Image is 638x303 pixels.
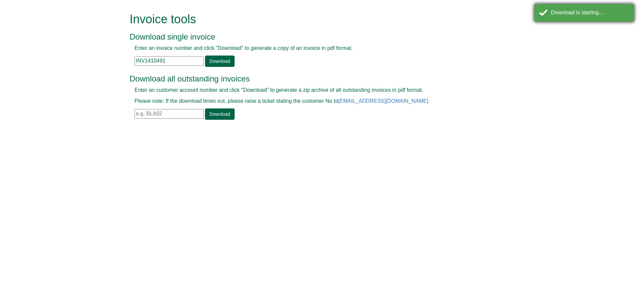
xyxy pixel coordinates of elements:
input: e.g. INV1234 [135,56,204,66]
div: Download is starting... [551,9,629,17]
p: Enter an invoice number and click "Download" to generate a copy of an invoice in pdf format. [135,45,488,52]
a: Download [205,108,234,120]
input: e.g. BLA02 [135,109,204,119]
p: Please note: If the download times out, please raise a ticket stating the customer No to . [135,97,488,105]
a: [EMAIL_ADDRESS][DOMAIN_NAME] [338,98,428,104]
a: Download [205,56,234,67]
h3: Download all outstanding invoices [130,75,493,83]
p: Enter an customer account number and click "Download" to generate a zip archive of all outstandin... [135,86,488,94]
h3: Download single invoice [130,33,493,41]
h1: Invoice tools [130,13,493,26]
